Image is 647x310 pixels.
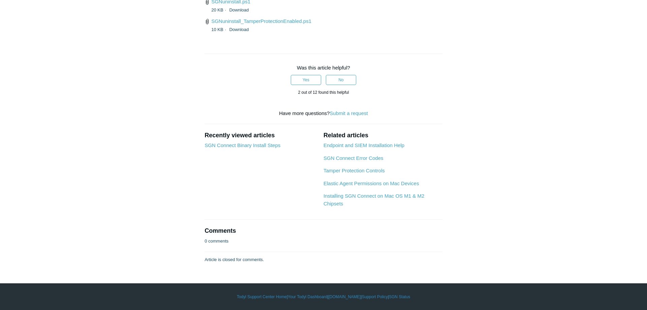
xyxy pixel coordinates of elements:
[323,131,442,140] h2: Related articles
[229,7,249,12] a: Download
[128,294,519,300] div: | | | |
[291,75,321,85] button: This article was helpful
[323,180,419,186] a: Elastic Agent Permissions on Mac Devices
[362,294,388,300] a: Support Policy
[211,27,228,32] span: 10 KB
[330,110,368,116] a: Submit a request
[205,238,228,245] p: 0 comments
[323,142,404,148] a: Endpoint and SIEM Installation Help
[323,155,383,161] a: SGN Connect Error Codes
[229,27,249,32] a: Download
[237,294,287,300] a: Todyl Support Center Home
[211,18,311,24] a: SGNuninstall_TamperProtectionEnabled.ps1
[205,226,442,235] h2: Comments
[389,294,410,300] a: SGN Status
[326,75,356,85] button: This article was not helpful
[288,294,327,300] a: Your Todyl Dashboard
[205,110,442,117] div: Have more questions?
[323,168,385,173] a: Tamper Protection Controls
[205,131,317,140] h2: Recently viewed articles
[328,294,361,300] a: [DOMAIN_NAME]
[205,142,280,148] a: SGN Connect Binary Install Steps
[298,90,349,95] span: 2 out of 12 found this helpful
[323,193,424,206] a: Installing SGN Connect on Mac OS M1 & M2 Chipsets
[297,65,350,71] span: Was this article helpful?
[211,7,228,12] span: 20 KB
[205,256,264,263] p: Article is closed for comments.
